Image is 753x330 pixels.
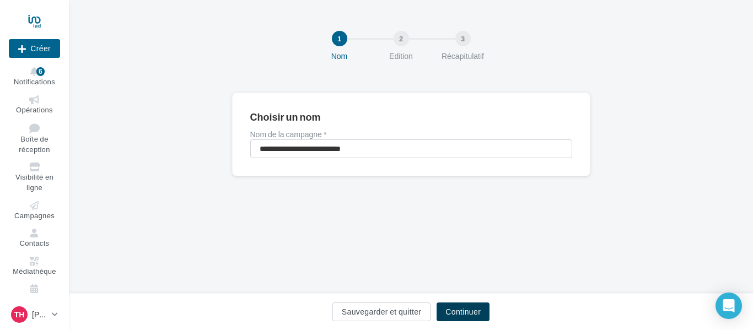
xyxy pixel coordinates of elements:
div: Nouvelle campagne [9,39,60,58]
div: Choisir un nom [250,112,321,122]
a: Opérations [9,93,60,117]
button: Continuer [437,302,490,321]
span: Médiathèque [13,267,56,275]
span: Opérations [16,105,53,114]
span: Campagnes [14,211,55,220]
div: 2 [394,31,409,46]
button: Créer [9,39,60,58]
span: Calendrier [17,294,52,303]
button: Notifications 6 [9,65,60,89]
div: 3 [455,31,471,46]
a: Campagnes [9,199,60,223]
span: Boîte de réception [19,135,50,154]
span: Visibilité en ligne [15,173,53,192]
span: TH [14,309,25,320]
span: Contacts [20,239,50,247]
div: 1 [332,31,347,46]
div: Récapitulatif [428,51,498,62]
p: [PERSON_NAME] [32,309,47,320]
a: Visibilité en ligne [9,160,60,194]
span: Notifications [14,77,55,86]
a: Médiathèque [9,255,60,278]
div: Open Intercom Messenger [716,293,742,319]
a: TH [PERSON_NAME] [9,304,60,325]
button: Sauvegarder et quitter [332,302,431,321]
div: 6 [36,67,45,76]
div: Edition [366,51,437,62]
a: Contacts [9,226,60,250]
a: Calendrier [9,282,60,306]
div: Nom [304,51,375,62]
a: Boîte de réception [9,121,60,156]
label: Nom de la campagne * [250,131,572,138]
